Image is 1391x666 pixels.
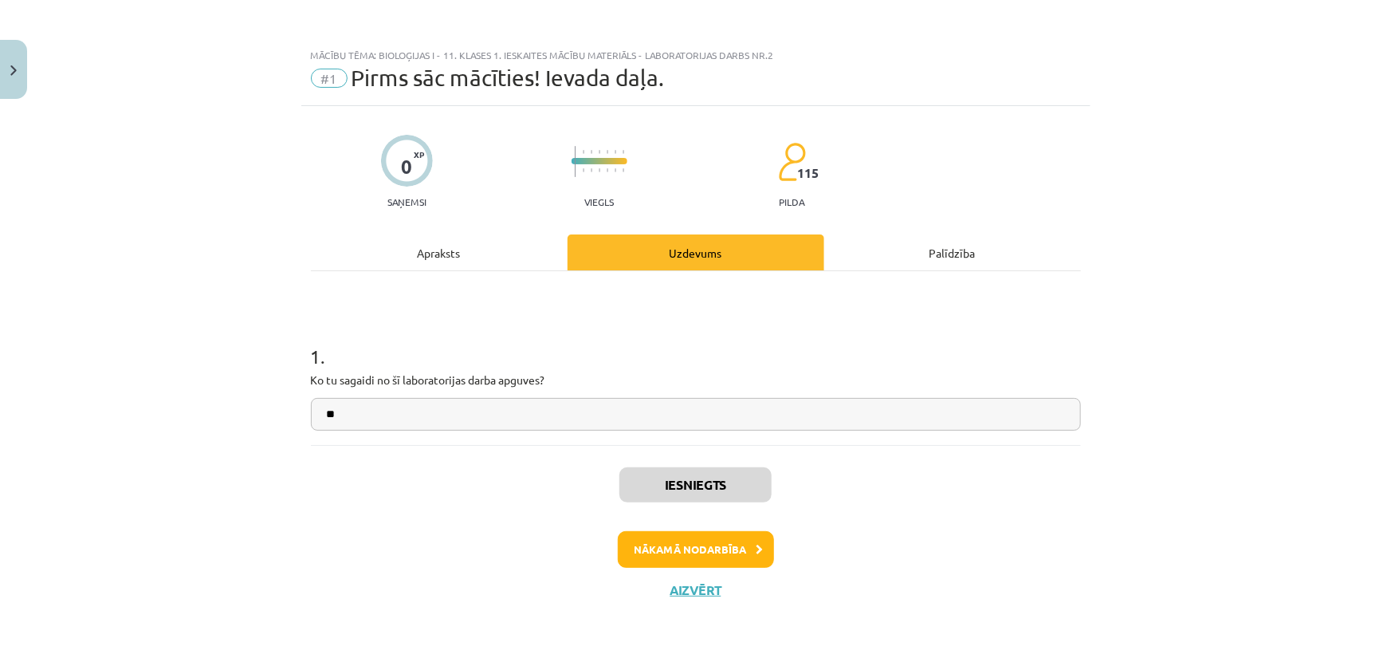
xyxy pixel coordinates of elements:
[623,150,624,154] img: icon-short-line-57e1e144782c952c97e751825c79c345078a6d821885a25fce030b3d8c18986b.svg
[778,142,806,182] img: students-c634bb4e5e11cddfef0936a35e636f08e4e9abd3cc4e673bd6f9a4125e45ecb1.svg
[311,317,1081,367] h1: 1 .
[352,65,665,91] span: Pirms sāc mācīties! Ievada daļa.
[10,65,17,76] img: icon-close-lesson-0947bae3869378f0d4975bcd49f059093ad1ed9edebbc8119c70593378902aed.svg
[311,372,1081,388] p: Ko tu sagaidi no šī laboratorijas darba apguves?
[584,196,614,207] p: Viegls
[607,150,608,154] img: icon-short-line-57e1e144782c952c97e751825c79c345078a6d821885a25fce030b3d8c18986b.svg
[798,166,819,180] span: 115
[599,168,600,172] img: icon-short-line-57e1e144782c952c97e751825c79c345078a6d821885a25fce030b3d8c18986b.svg
[591,168,592,172] img: icon-short-line-57e1e144782c952c97e751825c79c345078a6d821885a25fce030b3d8c18986b.svg
[615,168,616,172] img: icon-short-line-57e1e144782c952c97e751825c79c345078a6d821885a25fce030b3d8c18986b.svg
[591,150,592,154] img: icon-short-line-57e1e144782c952c97e751825c79c345078a6d821885a25fce030b3d8c18986b.svg
[568,234,824,270] div: Uzdevums
[583,168,584,172] img: icon-short-line-57e1e144782c952c97e751825c79c345078a6d821885a25fce030b3d8c18986b.svg
[623,168,624,172] img: icon-short-line-57e1e144782c952c97e751825c79c345078a6d821885a25fce030b3d8c18986b.svg
[311,234,568,270] div: Apraksts
[599,150,600,154] img: icon-short-line-57e1e144782c952c97e751825c79c345078a6d821885a25fce030b3d8c18986b.svg
[615,150,616,154] img: icon-short-line-57e1e144782c952c97e751825c79c345078a6d821885a25fce030b3d8c18986b.svg
[414,150,424,159] span: XP
[618,531,774,568] button: Nākamā nodarbība
[575,146,576,177] img: icon-long-line-d9ea69661e0d244f92f715978eff75569469978d946b2353a9bb055b3ed8787d.svg
[583,150,584,154] img: icon-short-line-57e1e144782c952c97e751825c79c345078a6d821885a25fce030b3d8c18986b.svg
[311,69,348,88] span: #1
[311,49,1081,61] div: Mācību tēma: Bioloģijas i - 11. klases 1. ieskaites mācību materiāls - laboratorijas darbs nr.2
[824,234,1081,270] div: Palīdzība
[666,582,726,598] button: Aizvērt
[607,168,608,172] img: icon-short-line-57e1e144782c952c97e751825c79c345078a6d821885a25fce030b3d8c18986b.svg
[779,196,804,207] p: pilda
[381,196,433,207] p: Saņemsi
[619,467,772,502] button: Iesniegts
[401,156,412,178] div: 0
